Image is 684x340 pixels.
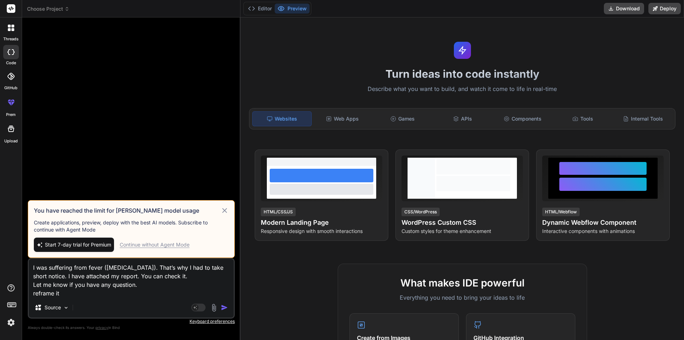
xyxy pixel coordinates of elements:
[63,305,69,311] img: Pick Models
[401,218,523,228] h4: WordPress Custom CSS
[261,228,382,235] p: Responsive design with smooth interactions
[261,218,382,228] h4: Modern Landing Page
[4,138,18,144] label: Upload
[313,111,372,126] div: Web Apps
[554,111,612,126] div: Tools
[6,112,16,118] label: prem
[401,228,523,235] p: Custom styles for theme enhancement
[95,325,108,330] span: privacy
[34,238,114,252] button: Start 7-day trial for Premium
[245,67,680,80] h1: Turn ideas into code instantly
[4,85,17,91] label: GitHub
[27,5,69,12] span: Choose Project
[28,324,235,331] p: Always double-check its answers. Your in Bind
[349,293,575,302] p: Everything you need to bring your ideas to life
[34,206,221,215] h3: You have reached the limit for [PERSON_NAME] model usage
[210,304,218,312] img: attachment
[613,111,672,126] div: Internal Tools
[542,218,664,228] h4: Dynamic Webflow Component
[34,219,229,233] p: Create applications, preview, deploy with the best AI models. Subscribe to continue with Agent Mode
[433,111,492,126] div: APIs
[5,316,17,329] img: settings
[373,111,432,126] div: Games
[45,241,111,248] span: Start 7-day trial for Premium
[261,208,296,216] div: HTML/CSS/JS
[349,275,575,290] h2: What makes IDE powerful
[3,36,19,42] label: threads
[542,228,664,235] p: Interactive components with animations
[245,85,680,94] p: Describe what you want to build, and watch it come to life in real-time
[401,208,440,216] div: CSS/WordPress
[29,259,234,298] textarea: I was suffering from fever ([MEDICAL_DATA]). That’s why I had to take short notice. I have attach...
[45,304,61,311] p: Source
[542,208,580,216] div: HTML/Webflow
[604,3,644,14] button: Download
[493,111,552,126] div: Components
[245,4,275,14] button: Editor
[275,4,310,14] button: Preview
[648,3,681,14] button: Deploy
[252,111,312,126] div: Websites
[221,304,228,311] img: icon
[28,319,235,324] p: Keyboard preferences
[120,241,190,248] div: Continue without Agent Mode
[6,60,16,66] label: code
